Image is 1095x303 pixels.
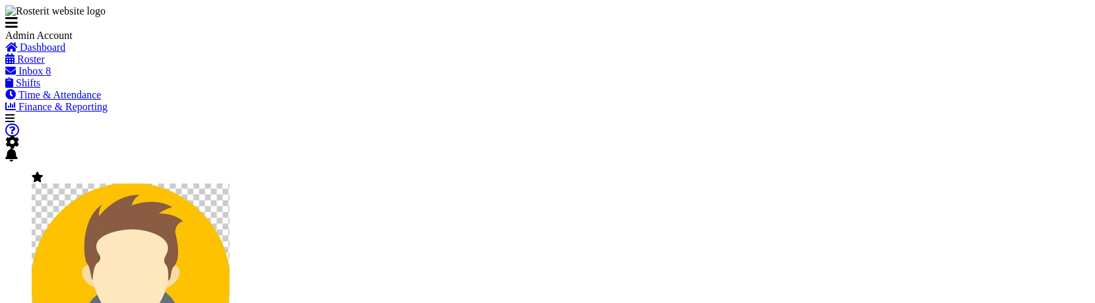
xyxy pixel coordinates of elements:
[5,65,51,77] a: Inbox 8
[5,53,45,65] a: Roster
[5,101,108,112] a: Finance & Reporting
[5,77,40,88] a: Shifts
[18,89,102,100] span: Time & Attendance
[18,65,43,77] span: Inbox
[5,42,65,53] a: Dashboard
[46,65,51,77] span: 8
[17,53,45,65] span: Roster
[16,77,40,88] span: Shifts
[20,42,65,53] span: Dashboard
[5,5,106,17] img: Rosterit website logo
[5,89,101,100] a: Time & Attendance
[5,30,203,42] div: Admin Account
[18,101,108,112] span: Finance & Reporting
